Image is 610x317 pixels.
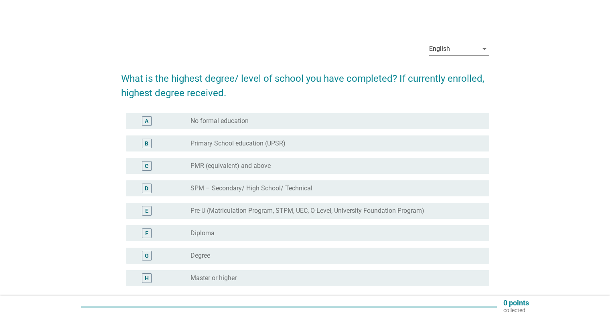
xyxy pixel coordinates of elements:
p: 0 points [503,299,529,307]
label: PMR (equivalent) and above [190,162,271,170]
label: No formal education [190,117,249,125]
label: Primary School education (UPSR) [190,139,286,147]
label: Pre-U (Matriculation Program, STPM, UEC, O-Level, University Foundation Program) [190,207,424,215]
label: Master or higher [190,274,237,282]
div: H [145,274,149,283]
div: English [429,45,450,52]
label: SPM – Secondary/ High School/ Technical [190,184,312,192]
div: G [145,252,149,260]
div: D [145,184,148,193]
div: A [145,117,148,125]
i: arrow_drop_down [480,44,489,54]
div: F [145,229,148,238]
label: Diploma [190,229,215,237]
div: C [145,162,148,170]
div: E [145,207,148,215]
div: B [145,139,148,148]
h2: What is the highest degree/ level of school you have completed? If currently enrolled, highest de... [121,63,489,100]
label: Degree [190,252,210,260]
p: collected [503,307,529,314]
